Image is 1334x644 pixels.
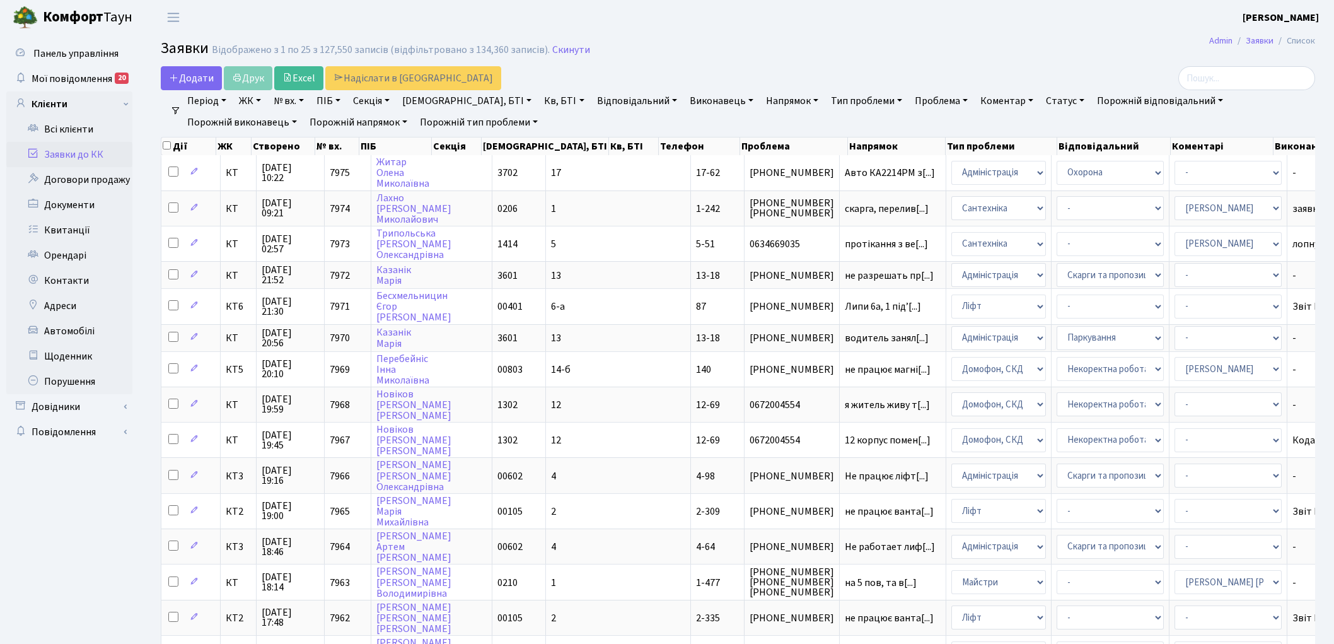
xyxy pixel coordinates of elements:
span: КТ [226,204,251,214]
a: Порожній відповідальний [1092,90,1228,112]
span: 12 корпус помен[...] [845,433,931,447]
span: 1 [551,576,556,590]
span: 0672004554 [750,435,834,445]
a: Відповідальний [592,90,682,112]
span: 7970 [330,331,350,345]
span: 00401 [497,300,523,313]
span: Не працює ліфт[...] [845,469,929,483]
a: [PERSON_NAME]Артем[PERSON_NAME] [376,529,451,565]
th: ПІБ [359,138,432,155]
span: [DATE] 18:14 [262,572,319,592]
span: 3601 [497,269,518,283]
a: Додати [161,66,222,90]
a: Порушення [6,369,132,394]
a: [PERSON_NAME][PERSON_NAME][PERSON_NAME] [376,600,451,636]
span: 2 [551,611,556,625]
span: 5 [551,237,556,251]
a: Новіков[PERSON_NAME][PERSON_NAME] [376,387,451,423]
input: Пошук... [1178,66,1315,90]
th: ЖК [216,138,251,155]
span: 4-98 [696,469,715,483]
a: Автомобілі [6,319,132,344]
img: logo.png [13,5,38,30]
span: 1302 [497,398,518,412]
span: 13-18 [696,331,720,345]
span: 17 [551,166,561,180]
span: [DATE] 20:10 [262,359,319,379]
a: № вх. [269,90,309,112]
a: Порожній напрямок [304,112,412,133]
span: 00602 [497,469,523,483]
span: Не работает лиф[...] [845,540,935,554]
span: КТ2 [226,613,251,623]
a: Скинути [552,44,590,56]
a: Статус [1041,90,1089,112]
a: [PERSON_NAME][PERSON_NAME]Володимирівна [376,565,451,600]
span: [DATE] 19:45 [262,430,319,450]
th: № вх. [315,138,359,155]
span: 2-309 [696,505,720,518]
span: 12-69 [696,398,720,412]
span: 1414 [497,237,518,251]
span: 7967 [330,433,350,447]
a: БесхмельницинЄгор[PERSON_NAME] [376,289,451,324]
span: КТ [226,271,251,281]
span: Додати [169,71,214,85]
span: 13 [551,331,561,345]
span: 14-б [551,363,571,377]
th: [DEMOGRAPHIC_DATA], БТІ [482,138,609,155]
span: [PHONE_NUMBER] [750,302,834,312]
th: Телефон [659,138,740,155]
span: [PHONE_NUMBER] [750,613,834,623]
span: 7963 [330,576,350,590]
span: 7974 [330,202,350,216]
a: Напрямок [761,90,823,112]
a: Тип проблеми [826,90,907,112]
a: ЖК [234,90,266,112]
span: водитель занял[...] [845,331,929,345]
span: 7962 [330,611,350,625]
span: [PHONE_NUMBER] [750,542,834,552]
span: 7969 [330,363,350,377]
span: [DATE] 02:57 [262,234,319,254]
a: Щоденник [6,344,132,369]
a: ПеребейнісІннаМиколаївна [376,352,429,387]
a: Панель управління [6,41,132,66]
a: Заявки [1246,34,1273,47]
a: Адреси [6,293,132,319]
button: Переключити навігацію [158,7,189,28]
span: 0672004554 [750,400,834,410]
span: 7973 [330,237,350,251]
th: Секція [432,138,482,155]
span: 87 [696,300,706,313]
a: КазанікМарія [376,326,411,351]
a: КазанікМарія [376,263,411,288]
a: Секція [348,90,395,112]
span: не разрешать пр[...] [845,269,934,283]
span: 0206 [497,202,518,216]
nav: breadcrumb [1190,28,1334,54]
span: 17-62 [696,166,720,180]
span: [DATE] 20:56 [262,328,319,348]
span: не працює ванта[...] [845,505,934,518]
span: КТ [226,168,251,178]
span: Липи 6а, 1 підʼ[...] [845,300,921,313]
span: [DATE] 21:30 [262,296,319,317]
span: [DATE] 17:48 [262,607,319,628]
a: Клієнти [6,91,132,117]
span: [PHONE_NUMBER] [750,333,834,343]
a: [PERSON_NAME] [1243,10,1319,25]
th: Коментарі [1171,138,1273,155]
span: Панель управління [33,47,119,61]
a: Виконавець [685,90,758,112]
span: КТ [226,400,251,410]
span: 13 [551,269,561,283]
span: 3702 [497,166,518,180]
span: 1 [551,202,556,216]
span: 7966 [330,469,350,483]
span: [PHONE_NUMBER] [PHONE_NUMBER] [750,198,834,218]
a: Заявки до КК [6,142,132,167]
span: [DATE] 19:59 [262,394,319,414]
span: [PHONE_NUMBER] [750,365,834,375]
a: ПІБ [311,90,345,112]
